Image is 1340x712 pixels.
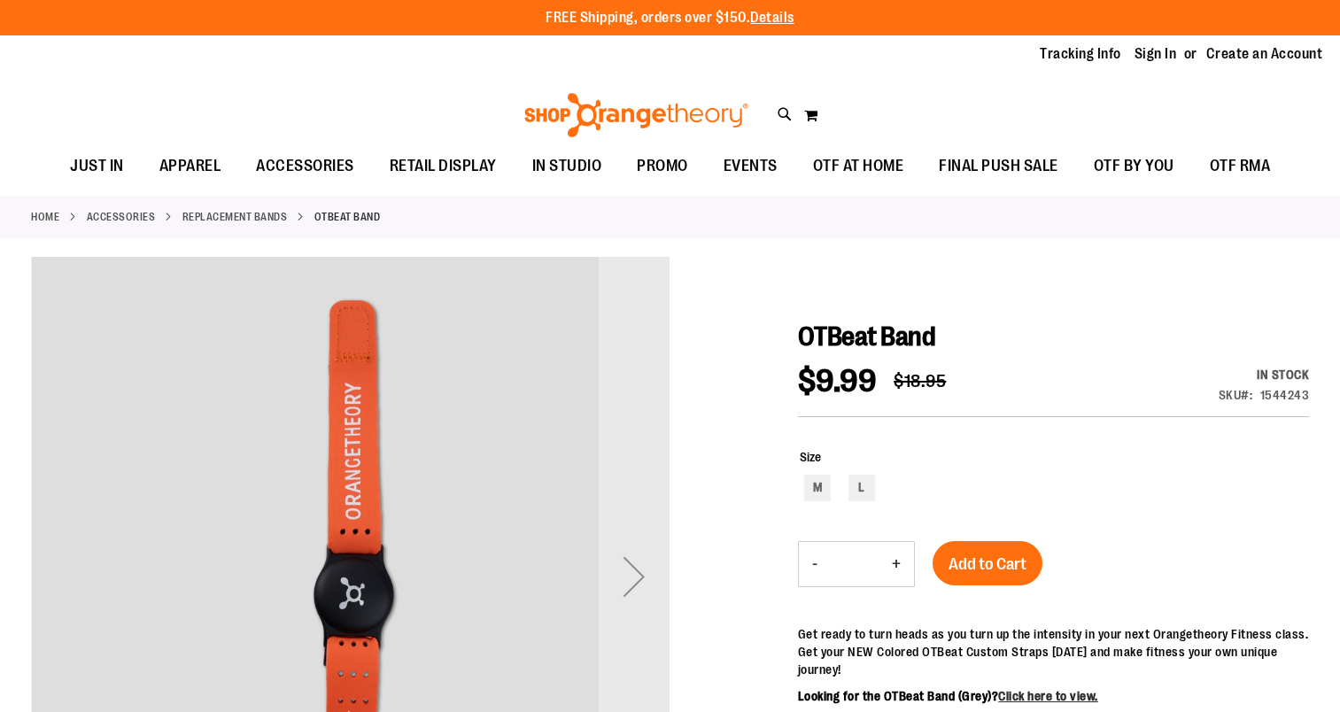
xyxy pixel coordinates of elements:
div: In stock [1219,366,1310,383]
a: EVENTS [706,146,795,187]
div: L [848,475,875,501]
span: FINAL PUSH SALE [939,146,1058,186]
div: M [804,475,831,501]
input: Product quantity [831,543,879,585]
img: Shop Orangetheory [522,93,751,137]
a: IN STUDIO [515,146,620,187]
span: EVENTS [724,146,778,186]
a: APPAREL [142,146,239,187]
a: Sign In [1135,44,1177,64]
a: FINAL PUSH SALE [921,146,1076,187]
span: OTBeat Band [798,321,936,352]
a: Click here to view. [998,689,1098,703]
a: Create an Account [1206,44,1323,64]
a: OTF BY YOU [1076,146,1192,187]
a: Replacement Bands [182,209,288,225]
span: PROMO [637,146,688,186]
span: OTF AT HOME [813,146,904,186]
a: RETAIL DISPLAY [372,146,515,187]
a: OTF AT HOME [795,146,922,187]
span: $9.99 [798,363,877,399]
a: ACCESSORIES [87,209,156,225]
strong: SKU [1219,388,1253,402]
span: OTF RMA [1210,146,1271,186]
a: Details [750,10,794,26]
span: RETAIL DISPLAY [390,146,497,186]
a: Tracking Info [1040,44,1121,64]
span: Size [800,450,821,464]
a: ACCESSORIES [238,146,372,186]
a: Home [31,209,59,225]
b: Looking for the OTBeat Band (Grey)? [798,689,1098,703]
div: Availability [1219,366,1310,383]
button: Decrease product quantity [799,542,831,586]
span: Add to Cart [949,554,1026,574]
a: OTF RMA [1192,146,1289,187]
span: APPAREL [159,146,221,186]
span: OTF BY YOU [1094,146,1174,186]
p: FREE Shipping, orders over $150. [546,8,794,28]
span: $18.95 [894,371,946,391]
button: Add to Cart [933,541,1042,585]
div: 1544243 [1260,386,1310,404]
p: Get ready to turn heads as you turn up the intensity in your next Orangetheory Fitness class. Get... [798,625,1309,678]
span: JUST IN [70,146,124,186]
strong: OTBeat Band [314,209,381,225]
span: ACCESSORIES [256,146,354,186]
span: IN STUDIO [532,146,602,186]
a: JUST IN [52,146,142,187]
a: PROMO [619,146,706,187]
button: Increase product quantity [879,542,914,586]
